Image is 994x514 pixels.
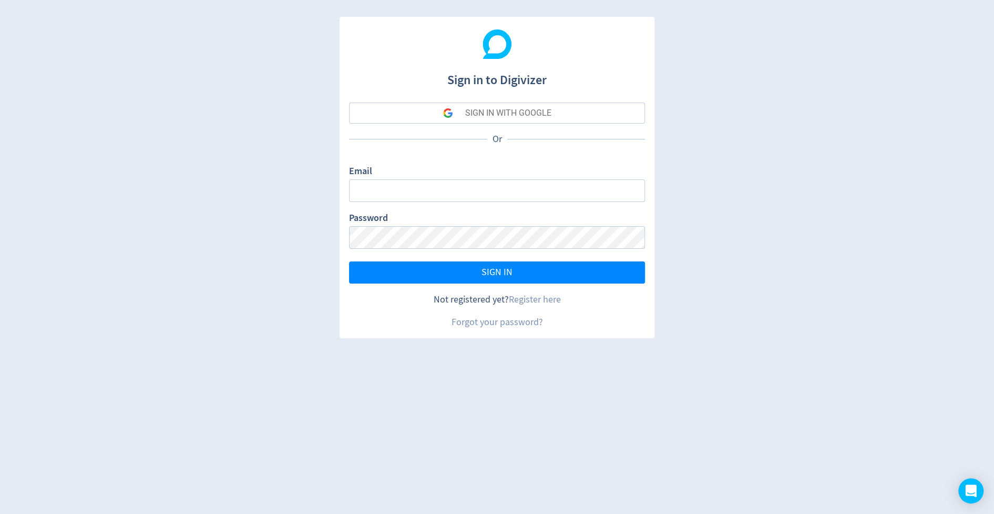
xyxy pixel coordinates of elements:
a: Forgot your password? [452,316,543,328]
img: Digivizer Logo [483,29,512,59]
label: Email [349,165,372,179]
p: Or [487,133,507,146]
div: Open Intercom Messenger [958,478,983,503]
h1: Sign in to Digivizer [349,62,645,89]
a: Register here [509,294,561,306]
button: SIGN IN WITH GOOGLE [349,103,645,124]
div: SIGN IN WITH GOOGLE [465,103,551,124]
div: Not registered yet? [349,293,645,306]
span: SIGN IN [481,268,513,277]
button: SIGN IN [349,261,645,284]
label: Password [349,211,388,226]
